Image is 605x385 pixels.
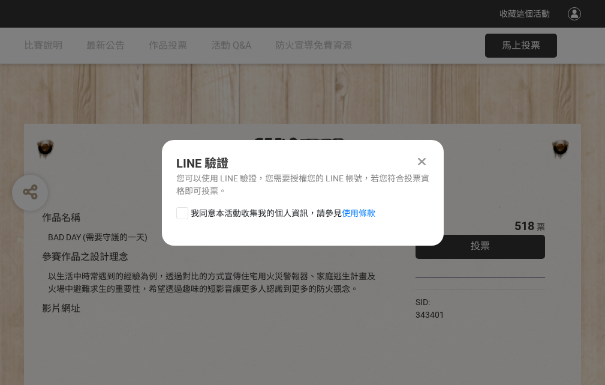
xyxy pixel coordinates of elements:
span: 馬上投票 [502,40,540,51]
div: BAD DAY (需要守護的一天) [48,231,380,244]
span: 投票 [471,240,490,252]
span: 活動 Q&A [211,40,251,51]
a: 防火宣導免費資源 [275,28,352,64]
iframe: Facebook Share [447,296,507,308]
span: 作品名稱 [42,212,80,223]
a: 活動 Q&A [211,28,251,64]
span: 票 [537,222,545,232]
span: 518 [514,219,534,233]
span: 參賽作品之設計理念 [42,251,128,262]
button: 馬上投票 [485,34,557,58]
a: 作品投票 [149,28,187,64]
span: 我同意本活動收集我的個人資訊，請參見 [191,207,375,220]
div: LINE 驗證 [176,154,429,172]
a: 比賽說明 [24,28,62,64]
span: 影片網址 [42,303,80,314]
span: 比賽說明 [24,40,62,51]
span: 作品投票 [149,40,187,51]
span: 收藏這個活動 [499,9,550,19]
a: 最新公告 [86,28,125,64]
div: 以生活中時常遇到的經驗為例，透過對比的方式宣傳住宅用火災警報器、家庭逃生計畫及火場中避難求生的重要性，希望透過趣味的短影音讓更多人認識到更多的防火觀念。 [48,270,380,296]
div: 您可以使用 LINE 驗證，您需要授權您的 LINE 帳號，若您符合投票資格即可投票。 [176,172,429,198]
span: SID: 343401 [416,297,444,320]
span: 防火宣導免費資源 [275,40,352,51]
span: 最新公告 [86,40,125,51]
a: 使用條款 [342,208,375,218]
